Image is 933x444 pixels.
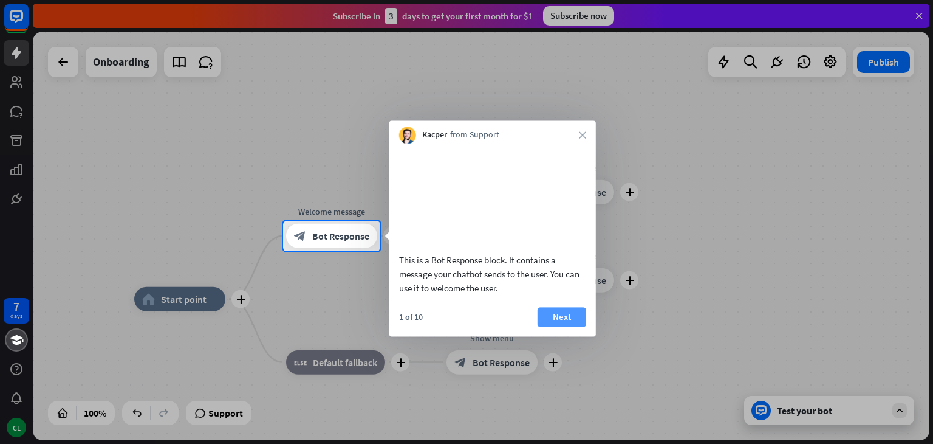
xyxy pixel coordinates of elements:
span: Bot Response [312,230,369,242]
i: close [579,131,586,139]
button: Next [538,307,586,327]
i: block_bot_response [294,230,306,242]
button: Open LiveChat chat widget [10,5,46,41]
div: This is a Bot Response block. It contains a message your chatbot sends to the user. You can use i... [399,253,586,295]
div: 1 of 10 [399,311,423,322]
span: from Support [450,130,499,142]
span: Kacper [422,130,447,142]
